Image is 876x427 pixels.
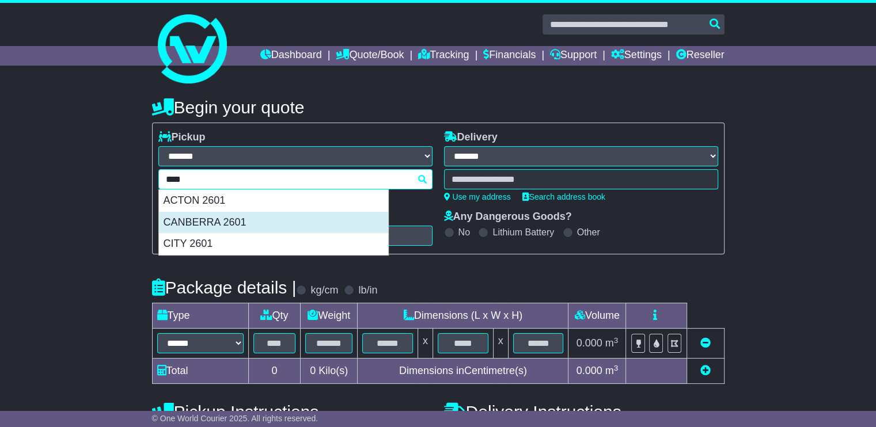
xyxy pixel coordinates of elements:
div: CITY 2601 [159,233,388,255]
a: Financials [483,46,536,66]
h4: Begin your quote [152,98,725,117]
a: Reseller [676,46,724,66]
a: Search address book [522,192,605,201]
td: Total [152,359,248,384]
h4: Delivery Instructions [444,402,725,421]
a: Add new item [700,365,711,376]
label: Other [577,227,600,238]
a: Use my address [444,192,511,201]
div: CANBERRA 2601 [159,212,388,234]
td: Type [152,303,248,329]
td: x [418,329,433,359]
td: Volume [568,303,626,329]
td: Kilo(s) [301,359,358,384]
typeahead: Please provide city [158,169,433,189]
h4: Pickup Instructions [152,402,433,421]
label: lb/in [358,284,377,297]
label: Pickup [158,131,206,144]
td: Dimensions (L x W x H) [358,303,568,329]
span: m [605,365,619,376]
sup: 3 [614,364,619,372]
a: Dashboard [260,46,322,66]
td: Weight [301,303,358,329]
span: m [605,337,619,349]
span: 0 [310,365,316,376]
label: Delivery [444,131,498,144]
span: © One World Courier 2025. All rights reserved. [152,414,318,423]
a: Settings [611,46,662,66]
sup: 3 [614,336,619,345]
td: x [493,329,508,359]
label: kg/cm [310,284,338,297]
a: Remove this item [700,337,711,349]
a: Tracking [418,46,469,66]
h4: Package details | [152,278,297,297]
label: Lithium Battery [492,227,554,238]
a: Quote/Book [336,46,404,66]
label: Any Dangerous Goods? [444,211,572,223]
a: Support [550,46,597,66]
span: 0.000 [577,365,602,376]
td: 0 [248,359,301,384]
td: Qty [248,303,301,329]
td: Dimensions in Centimetre(s) [358,359,568,384]
span: 0.000 [577,337,602,349]
label: No [458,227,470,238]
div: ACTON 2601 [159,190,388,212]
